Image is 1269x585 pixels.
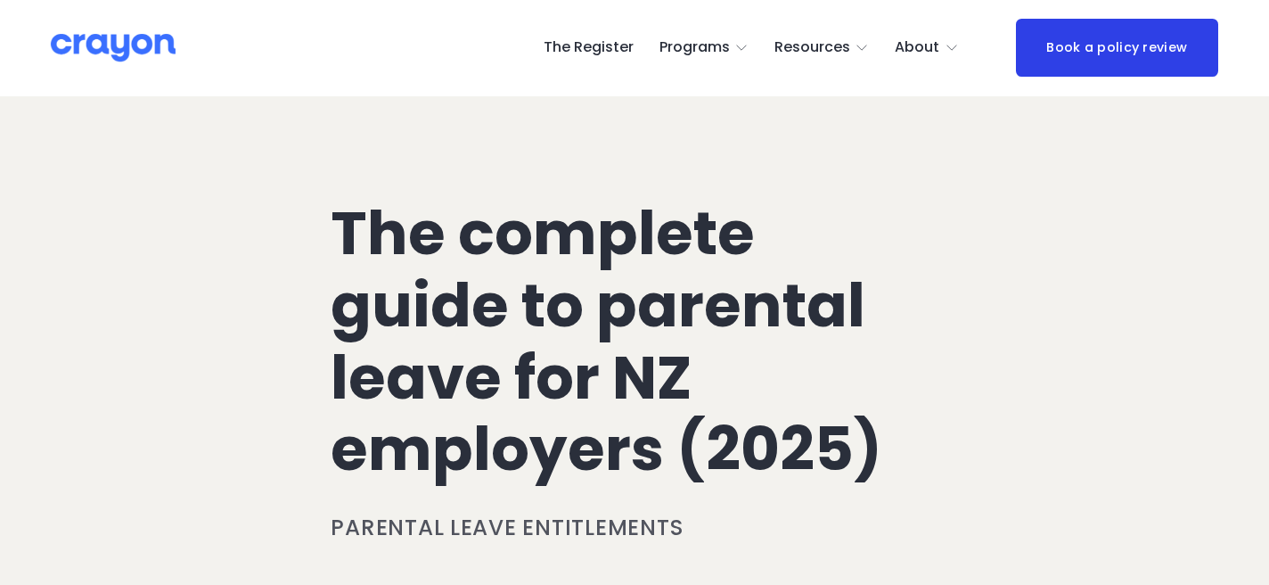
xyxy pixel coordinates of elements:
span: Programs [659,35,730,61]
img: Crayon [51,32,176,63]
a: The Register [544,34,634,62]
h1: The complete guide to parental leave for NZ employers (2025) [331,198,937,486]
a: folder dropdown [895,34,959,62]
a: Parental leave entitlements [331,512,683,543]
a: Book a policy review [1016,19,1218,77]
a: folder dropdown [774,34,870,62]
span: About [895,35,939,61]
span: Resources [774,35,850,61]
a: folder dropdown [659,34,749,62]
